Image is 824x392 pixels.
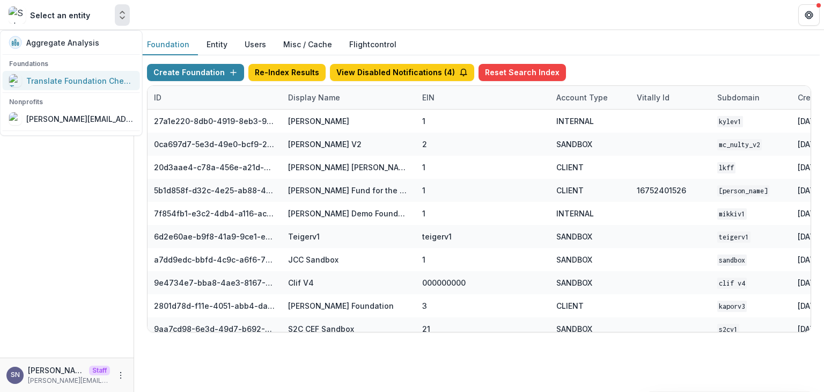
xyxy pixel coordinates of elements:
[28,376,110,386] p: [PERSON_NAME][EMAIL_ADDRESS][DOMAIN_NAME]
[115,4,130,26] button: Open entity switcher
[288,300,394,311] div: [PERSON_NAME] Foundation
[550,86,630,109] div: Account Type
[248,64,326,81] button: Re-Index Results
[138,34,198,55] button: Foundation
[9,6,26,24] img: Select an entity
[154,139,275,150] div: 0ca697d7-5e3d-49e0-bcf9-217f69e92d71
[556,323,592,335] div: SANDBOX
[154,185,275,196] div: 5b1d858f-d32c-4e25-ab88-434536713791
[288,231,320,242] div: Teigerv1
[717,116,743,127] code: kylev1
[422,115,425,127] div: 1
[630,86,711,109] div: Vitally Id
[288,115,349,127] div: [PERSON_NAME]
[288,208,409,219] div: [PERSON_NAME] Demo Foundation
[717,139,762,150] code: mc_nulty_v2
[154,115,275,127] div: 27a1e220-8db0-4919-8eb3-9f29ee33f7b0
[288,162,409,173] div: [PERSON_NAME] [PERSON_NAME] Family Foundation
[717,278,747,289] code: Clif V4
[422,162,425,173] div: 1
[236,34,275,55] button: Users
[148,92,168,103] div: ID
[154,254,275,265] div: a7dd9edc-bbfd-4c9c-a6f6-76d0743bf1cd
[154,300,275,311] div: 2801d78d-f11e-4051-abb4-dab00da98882
[717,231,751,243] code: teigerv1
[717,208,747,220] code: mikkiv1
[28,365,85,376] p: [PERSON_NAME]
[556,139,592,150] div: SANDBOX
[556,185,584,196] div: CLIENT
[288,323,354,335] div: S2C CEF Sandbox
[798,4,820,26] button: Get Help
[154,208,275,219] div: 7f854fb1-e3c2-4db4-a116-aca576521abc
[556,162,584,173] div: CLIENT
[198,34,236,55] button: Entity
[11,372,20,379] div: Shawn Non-Profit
[556,277,592,288] div: SANDBOX
[288,139,362,150] div: [PERSON_NAME] V2
[148,86,282,109] div: ID
[717,185,769,197] code: [PERSON_NAME]
[422,323,430,335] div: 21
[630,92,676,103] div: Vitally Id
[556,231,592,242] div: SANDBOX
[282,92,347,103] div: Display Name
[422,254,425,265] div: 1
[422,139,427,150] div: 2
[556,300,584,311] div: CLIENT
[330,64,474,81] button: View Disabled Notifications (4)
[30,10,90,21] div: Select an entity
[550,92,614,103] div: Account Type
[556,208,594,219] div: INTERNAL
[147,64,244,81] button: Create Foundation
[479,64,566,81] button: Reset Search Index
[154,162,275,173] div: 20d3aae4-c78a-456e-a21d-91c97a6a725f
[717,162,735,173] code: lkff
[422,185,425,196] div: 1
[154,277,275,288] div: 9e4734e7-bba8-4ae3-8167-95d86cec7b4b
[288,277,314,288] div: Clif V4
[349,39,396,50] a: Flightcontrol
[275,34,341,55] button: Misc / Cache
[282,86,416,109] div: Display Name
[711,86,791,109] div: Subdomain
[154,323,275,335] div: 9aa7cd98-6e3d-49d7-b692-3e5f3d1facd4
[717,255,747,266] code: sandbox
[556,254,592,265] div: SANDBOX
[288,185,409,196] div: [PERSON_NAME] Fund for the Blind
[89,366,110,375] p: Staff
[154,231,275,242] div: 6d2e60ae-b9f8-41a9-9ce1-e608d0f20ec5
[416,92,441,103] div: EIN
[637,185,686,196] div: 16752401526
[422,277,466,288] div: 000000000
[556,115,594,127] div: INTERNAL
[416,86,550,109] div: EIN
[422,300,427,311] div: 3
[717,301,747,312] code: kaporv3
[422,231,452,242] div: teigerv1
[288,254,339,265] div: JCC Sandbox
[717,324,739,335] code: s2cv1
[114,369,127,382] button: More
[422,208,425,219] div: 1
[711,92,766,103] div: Subdomain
